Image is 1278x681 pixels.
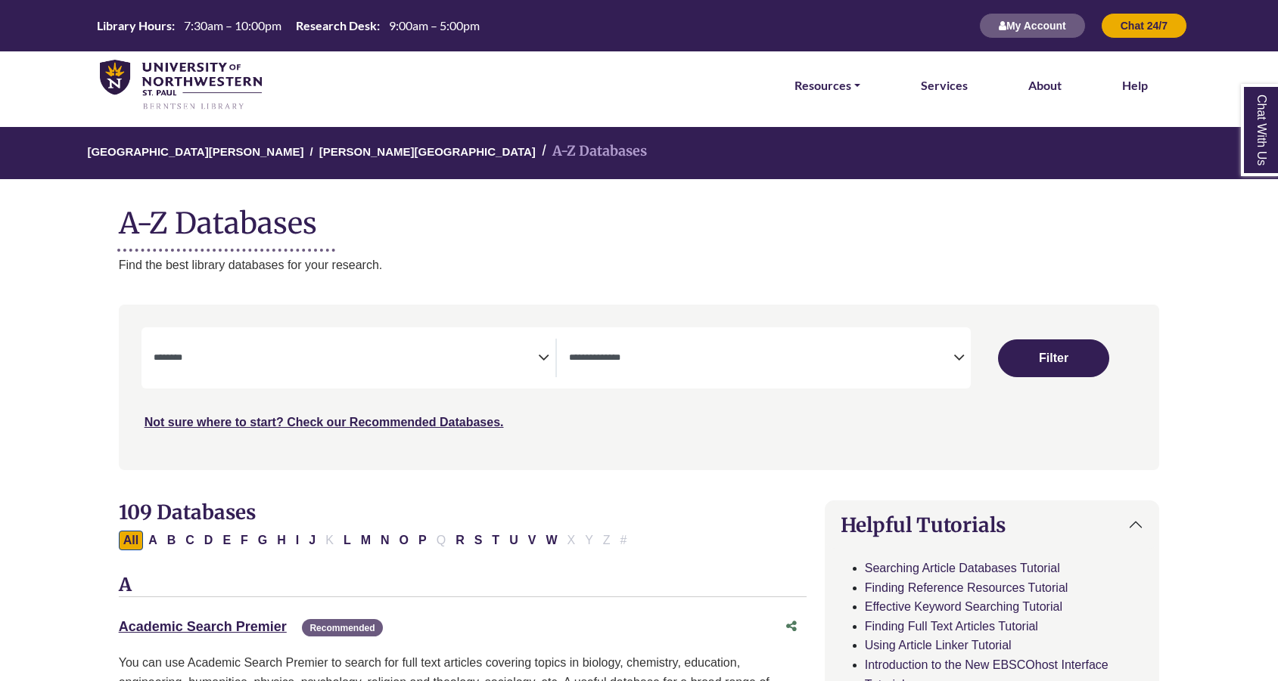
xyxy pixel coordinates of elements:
button: Filter Results G [253,531,272,550]
button: All [119,531,143,550]
a: Not sure where to start? Check our Recommended Databases. [145,416,504,429]
button: Filter Results M [356,531,375,550]
button: Submit for Search Results [998,339,1109,377]
button: Filter Results O [395,531,413,550]
h1: A-Z Databases [119,194,1160,240]
div: Alpha-list to filter by first letter of database name [119,533,633,546]
button: Filter Results E [218,531,235,550]
button: Filter Results D [200,531,218,550]
textarea: Search [154,353,538,365]
img: library_home [100,60,262,111]
a: Services [921,76,968,95]
button: Filter Results J [304,531,320,550]
a: About [1028,76,1062,95]
button: Filter Results F [236,531,253,550]
table: Hours Today [91,17,486,32]
button: My Account [979,13,1086,39]
button: Filter Results I [291,531,303,550]
th: Research Desk: [290,17,381,33]
button: Filter Results L [339,531,356,550]
span: 9:00am – 5:00pm [389,18,480,33]
button: Share this database [776,612,807,641]
button: Filter Results C [181,531,199,550]
a: Searching Article Databases Tutorial [865,562,1060,574]
a: [GEOGRAPHIC_DATA][PERSON_NAME] [87,143,303,158]
a: Effective Keyword Searching Tutorial [865,600,1062,613]
a: Finding Full Text Articles Tutorial [865,620,1038,633]
button: Filter Results R [451,531,469,550]
button: Filter Results B [163,531,181,550]
button: Filter Results H [272,531,291,550]
a: Academic Search Premier [119,619,287,634]
nav: breadcrumb [119,127,1160,179]
a: Hours Today [91,17,486,35]
span: 109 Databases [119,500,256,525]
nav: Search filters [119,305,1160,469]
button: Filter Results A [144,531,162,550]
a: Chat 24/7 [1101,19,1187,32]
a: Using Article Linker Tutorial [865,639,1012,652]
button: Helpful Tutorials [826,501,1159,549]
button: Filter Results W [541,531,561,550]
textarea: Search [569,353,953,365]
button: Filter Results P [414,531,431,550]
li: A-Z Databases [536,141,647,163]
button: Chat 24/7 [1101,13,1187,39]
a: Resources [794,76,860,95]
a: [PERSON_NAME][GEOGRAPHIC_DATA] [319,143,536,158]
button: Filter Results T [487,531,504,550]
a: Help [1122,76,1148,95]
a: My Account [979,19,1086,32]
button: Filter Results V [524,531,541,550]
a: Finding Reference Resources Tutorial [865,581,1068,594]
button: Filter Results U [505,531,523,550]
h3: A [119,574,807,597]
span: 7:30am – 10:00pm [184,18,281,33]
button: Filter Results S [470,531,487,550]
p: Find the best library databases for your research. [119,255,1160,275]
span: Recommended [302,619,382,636]
th: Library Hours: [91,17,176,33]
button: Filter Results N [376,531,394,550]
